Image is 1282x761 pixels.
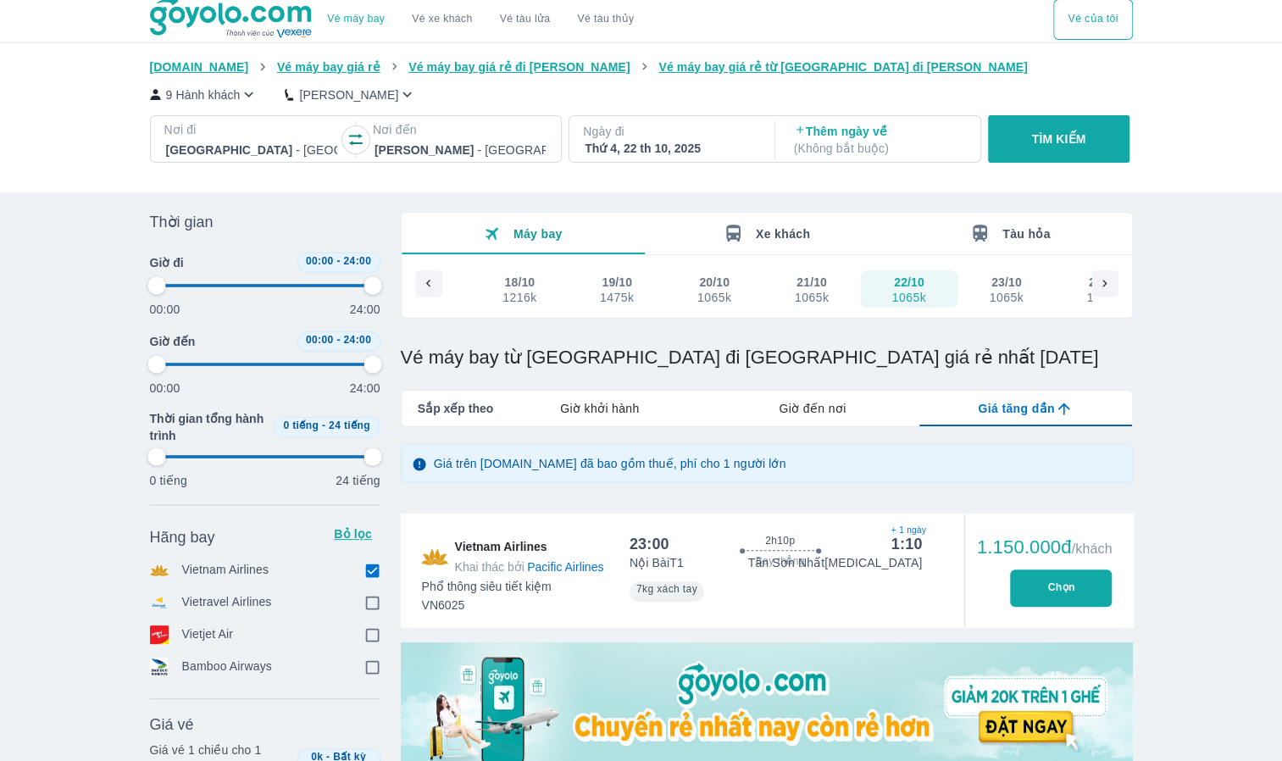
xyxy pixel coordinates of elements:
span: 00:00 [306,255,334,267]
p: [PERSON_NAME] [299,86,398,103]
div: 23/10 [991,274,1022,291]
span: Giờ đến [150,333,196,350]
p: Nơi đi [164,121,339,138]
span: Giờ khởi hành [560,400,639,417]
p: Nơi đến [373,121,547,138]
p: 24:00 [350,301,380,318]
span: + 1 ngày [891,524,923,537]
div: 19/10 [602,274,632,291]
div: 18/10 [504,274,535,291]
p: Vietnam Airlines [182,561,269,580]
span: Phổ thông siêu tiết kiệm [422,578,552,595]
span: Pacific Airlines [527,560,603,574]
nav: breadcrumb [150,58,1133,75]
span: /khách [1071,542,1112,556]
p: Ngày đi [583,123,758,140]
div: 22/10 [894,274,924,291]
div: 24/10 [1088,274,1118,291]
div: 1065k [1086,291,1120,304]
p: 9 Hành khách [166,86,241,103]
span: Vé máy bay giá rẻ [277,60,380,74]
div: 1:10 [891,534,923,554]
div: 20/10 [699,274,730,291]
span: Tàu hỏa [1002,227,1051,241]
p: Vietjet Air [182,625,234,644]
span: Giá tăng dần [978,400,1054,417]
h1: Vé máy bay từ [GEOGRAPHIC_DATA] đi [GEOGRAPHIC_DATA] giá rẻ nhất [DATE] [401,346,1133,369]
span: Sắp xếp theo [418,400,494,417]
a: Vé xe khách [412,13,472,25]
button: TÌM KIẾM [988,115,1129,163]
button: Chọn [1010,569,1112,607]
span: Vé máy bay giá rẻ từ [GEOGRAPHIC_DATA] đi [PERSON_NAME] [658,60,1028,74]
span: 24:00 [343,255,371,267]
span: Hãng bay [150,527,215,547]
a: Vé máy bay [327,13,385,25]
button: 9 Hành khách [150,86,258,103]
span: [DOMAIN_NAME] [150,60,249,74]
span: 7kg xách tay [636,583,697,595]
img: VN [421,538,448,575]
p: 00:00 [150,380,180,397]
p: TÌM KIẾM [1032,131,1086,147]
span: Máy bay [513,227,563,241]
span: Vé máy bay giá rẻ đi [PERSON_NAME] [408,60,630,74]
span: 00:00 [306,334,334,346]
p: 0 tiếng [150,472,187,489]
span: 24:00 [343,334,371,346]
span: Giờ đi [150,254,184,271]
span: - [336,334,340,346]
p: Tân Sơn Nhất [MEDICAL_DATA] [748,554,923,571]
span: Giờ đến nơi [779,400,846,417]
span: 24 tiếng [329,419,370,431]
span: 0 tiếng [283,419,319,431]
span: Vietnam Airlines [455,538,604,575]
span: - [336,255,340,267]
button: Bỏ lọc [326,520,380,547]
button: [PERSON_NAME] [285,86,416,103]
div: 23:00 [630,534,669,554]
span: VN6025 [422,597,552,614]
div: 1065k [697,291,731,304]
p: Bỏ lọc [333,525,374,542]
p: Nội Bài T1 [630,554,684,571]
div: 1216k [502,291,536,304]
div: 1475k [600,291,634,304]
div: 1065k [794,291,828,304]
p: Thêm ngày về [794,123,965,157]
span: Khai thác bởi [455,560,524,574]
p: 24 tiếng [336,472,380,489]
div: 1065k [891,291,925,304]
div: lab API tabs example [493,391,1131,426]
p: Vietravel Airlines [182,593,272,612]
div: 21/10 [796,274,827,291]
p: 00:00 [150,301,180,318]
div: Thứ 4, 22 th 10, 2025 [585,140,756,157]
span: Giá vé [150,714,194,735]
p: 24:00 [350,380,380,397]
span: Xe khách [756,227,810,241]
p: ( Không bắt buộc ) [794,140,965,157]
span: Thời gian [150,212,214,232]
p: Bamboo Airways [182,658,272,676]
span: Thời gian tổng hành trình [150,410,267,444]
div: 1065k [989,291,1023,304]
span: - [322,419,325,431]
span: 2h10p [765,534,795,547]
p: Giá trên [DOMAIN_NAME] đã bao gồm thuế, phí cho 1 người lớn [434,455,786,472]
div: 1.150.000đ [977,537,1113,558]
